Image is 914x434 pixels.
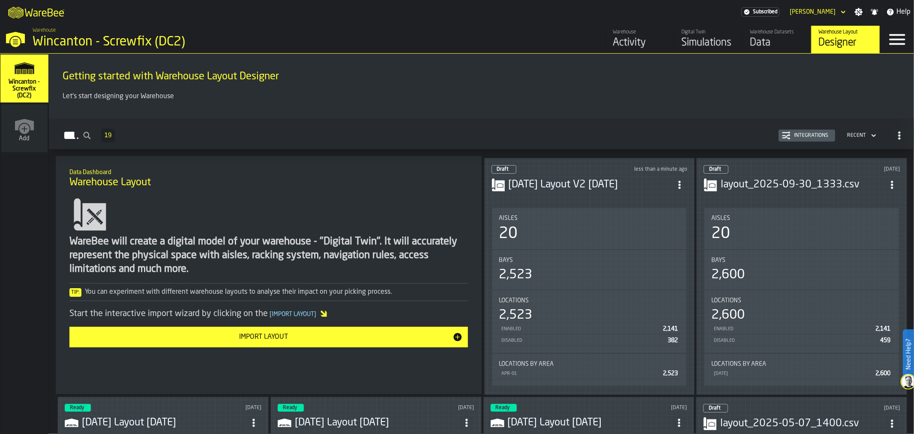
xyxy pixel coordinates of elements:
[278,404,304,412] div: status-3 2
[711,215,892,222] div: Title
[484,158,695,395] div: ItemListCard-DashboardItemContainer
[674,26,743,53] a: link-to-/wh/i/63e073f5-5036-4912-aacb-dea34a669cb3/simulations
[904,330,913,378] label: Need Help?
[711,335,892,346] div: StatList-item-Disabled
[704,354,899,386] div: stat-Locations by Area
[711,297,892,304] div: Title
[704,206,900,388] section: card-LayoutDashboardCard
[1,104,48,154] a: link-to-/wh/new
[713,338,877,344] div: Disabled
[711,257,892,264] div: Title
[721,178,884,192] div: layout_2025-09-30_1333.csv
[0,54,48,104] a: link-to-/wh/i/63e073f5-5036-4912-aacb-dea34a669cb3/simulations
[711,361,766,368] span: Locations by Area
[69,287,468,297] div: You can experiment with different warehouse layouts to analyse their impact on your picking process.
[492,354,687,386] div: stat-Locations by Area
[703,404,728,413] div: status-0 2
[711,267,745,283] div: 2,600
[786,7,848,17] div: DropdownMenuValue-Tim Aston Aston
[69,235,468,276] div: WareBee will create a digital model of your warehouse - "Digital Twin". It will accurately repres...
[711,297,741,304] span: Locations
[492,250,687,289] div: stat-Bays
[314,311,316,317] span: ]
[811,26,880,53] a: link-to-/wh/i/63e073f5-5036-4912-aacb-dea34a669cb3/designer
[711,368,892,379] div: StatList-item-APR1
[779,130,835,142] button: button-Integrations
[69,167,468,176] h2: Sub Title
[499,257,513,264] span: Bays
[880,26,914,53] label: button-toggle-Menu
[681,29,736,35] div: Digital Twin
[501,326,660,332] div: Enabled
[499,361,680,368] div: Title
[497,167,509,172] span: Draft
[704,165,728,174] div: status-0 2
[867,8,882,16] label: button-toggle-Notifications
[509,178,672,192] h3: [DATE] Layout V2 [DATE]
[499,215,518,222] span: Aisles
[875,326,890,332] span: 2,141
[790,9,836,15] div: DropdownMenuValue-Tim Aston Aston
[98,129,118,142] div: ButtonLoadMore-Load More-Prev-First-Last
[508,416,672,430] h3: [DATE] Layout [DATE]
[711,323,892,335] div: StatList-item-Enabled
[605,26,674,53] a: link-to-/wh/i/63e073f5-5036-4912-aacb-dea34a669cb3/feed/
[177,405,261,411] div: Updated: 27/05/2025, 12:30:43 Created: 27/05/2025, 12:29:59
[818,29,873,35] div: Warehouse Layout
[815,405,900,411] div: Updated: 12/05/2025, 12:59:45 Created: 12/05/2025, 12:59:30
[65,404,91,412] div: status-3 2
[499,215,680,222] div: Title
[704,290,899,353] div: stat-Locations
[501,371,660,377] div: APR-01
[499,323,680,335] div: StatList-item-Enabled
[499,257,680,264] div: Title
[668,338,678,344] span: 382
[499,267,533,283] div: 2,523
[105,133,111,139] span: 19
[69,327,468,347] button: button-Import Layout
[509,178,672,192] div: APR1 Layout V2 01-10-25
[295,416,459,430] h3: [DATE] Layout [DATE]
[491,165,516,174] div: status-0 2
[19,135,30,142] span: Add
[499,297,680,304] div: Title
[750,29,804,35] div: Warehouse Datasets
[720,417,884,431] h3: layout_2025-05-07_1400.csv
[69,288,81,297] span: Tip:
[270,311,272,317] span: [
[713,371,872,377] div: [DATE]
[75,332,453,342] div: Import Layout
[880,338,890,344] span: 459
[711,307,745,323] div: 2,600
[602,166,687,172] div: Updated: 02/10/2025, 10:42:52 Created: 30/09/2025, 13:57:21
[704,208,899,249] div: stat-Aisles
[741,7,779,17] div: Menu Subscription
[82,416,246,430] h3: [DATE] Layout [DATE]
[711,361,892,368] div: Title
[496,405,510,410] span: Ready
[63,68,900,70] h2: Sub Title
[499,297,529,304] span: Locations
[499,335,680,346] div: StatList-item-Disabled
[491,404,517,412] div: status-3 2
[69,176,151,190] span: Warehouse Layout
[818,36,873,50] div: Designer
[711,257,725,264] span: Bays
[741,7,779,17] a: link-to-/wh/i/63e073f5-5036-4912-aacb-dea34a669cb3/settings/billing
[704,250,899,289] div: stat-Bays
[4,78,45,99] span: Wincanton - Screwfix (DC2)
[743,26,811,53] a: link-to-/wh/i/63e073f5-5036-4912-aacb-dea34a669cb3/data
[49,119,914,149] h2: button-Layouts
[711,215,730,222] span: Aisles
[501,338,665,344] div: Disabled
[791,133,832,139] div: Integrations
[750,36,804,50] div: Data
[696,158,907,395] div: ItemListCard-DashboardItemContainer
[56,60,907,91] div: title-Getting started with Warehouse Layout Designer
[492,208,687,249] div: stat-Aisles
[713,326,872,332] div: Enabled
[69,308,468,320] div: Start the interactive import wizard by clicking on the
[499,368,680,379] div: StatList-item-APR-01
